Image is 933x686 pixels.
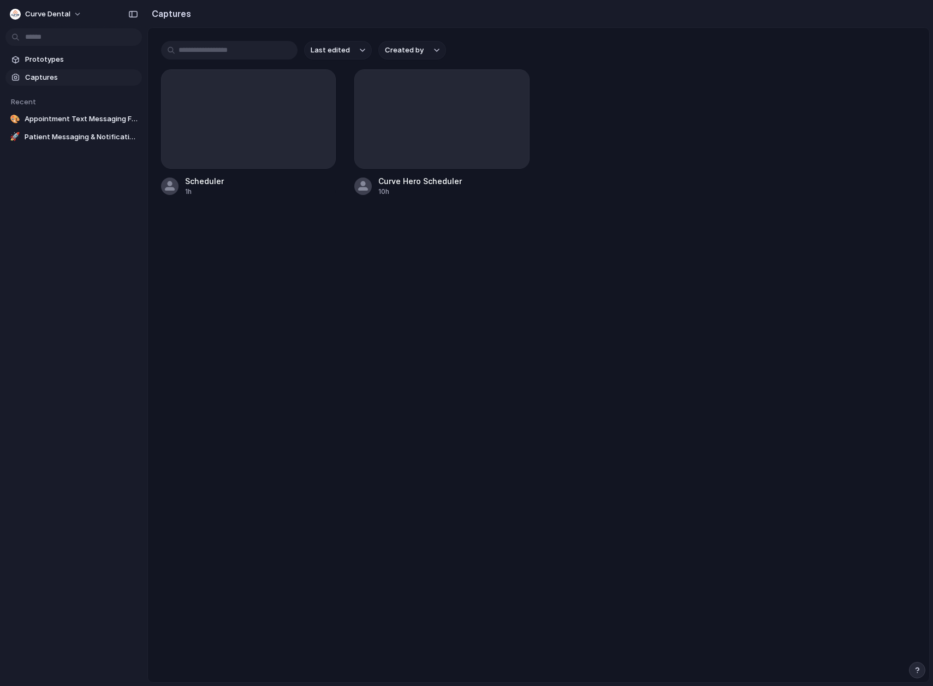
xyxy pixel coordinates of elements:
[11,97,36,106] span: Recent
[5,69,142,86] a: Captures
[25,54,138,65] span: Prototypes
[185,175,336,187] span: Scheduler
[385,45,424,56] span: Created by
[10,132,20,143] div: 🚀
[185,187,336,197] div: 1h
[25,114,138,125] span: Appointment Text Messaging Feature
[311,45,350,56] span: Last edited
[25,72,138,83] span: Captures
[5,111,142,127] a: 🎨Appointment Text Messaging Feature
[10,114,20,125] div: 🎨
[378,175,529,187] span: Curve Hero Scheduler
[5,129,142,145] a: 🚀Patient Messaging & Notification System
[5,51,142,68] a: Prototypes
[378,187,529,197] div: 10h
[147,7,191,20] h2: Captures
[5,5,87,23] button: Curve Dental
[304,41,372,60] button: Last edited
[378,41,446,60] button: Created by
[25,9,70,20] span: Curve Dental
[25,132,138,143] span: Patient Messaging & Notification System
